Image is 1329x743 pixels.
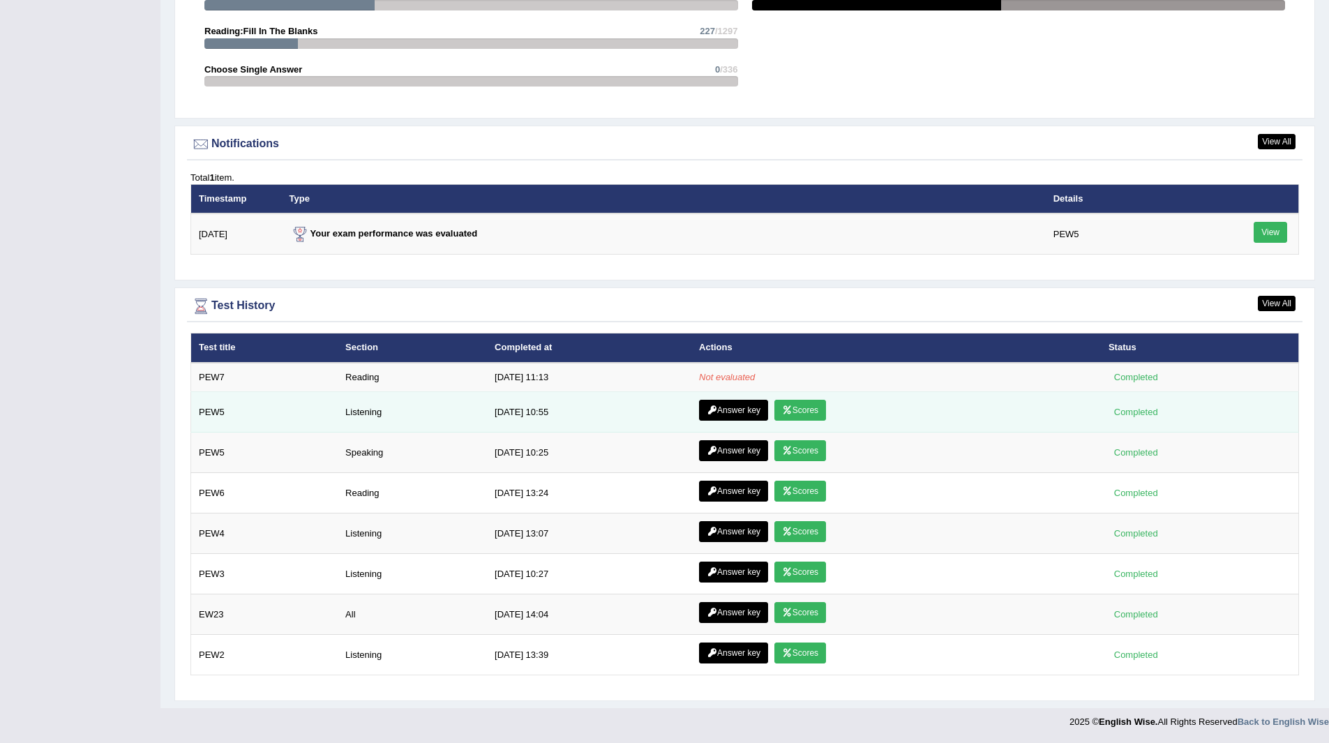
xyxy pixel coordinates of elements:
td: [DATE] 13:07 [487,513,691,554]
td: [DATE] 10:25 [487,433,691,473]
td: PEW4 [191,513,338,554]
a: View All [1258,134,1296,149]
span: 0 [715,64,720,75]
div: Completed [1109,445,1163,460]
a: Answer key [699,643,768,663]
td: [DATE] 10:55 [487,392,691,433]
td: PEW2 [191,635,338,675]
div: Completed [1109,566,1163,581]
a: Answer key [699,521,768,542]
a: View [1254,222,1287,243]
a: Answer key [699,440,768,461]
th: Test title [191,333,338,363]
span: /336 [720,64,737,75]
td: Speaking [338,433,487,473]
a: Answer key [699,602,768,623]
td: [DATE] 13:39 [487,635,691,675]
th: Type [282,184,1046,213]
th: Timestamp [191,184,282,213]
td: [DATE] 13:24 [487,473,691,513]
a: Answer key [699,562,768,583]
td: [DATE] [191,213,282,255]
td: PEW5 [1046,213,1215,255]
td: [DATE] 11:13 [487,363,691,392]
div: Notifications [190,134,1299,155]
strong: Your exam performance was evaluated [290,228,478,239]
div: Total item. [190,171,1299,184]
div: Completed [1109,370,1163,384]
a: Answer key [699,400,768,421]
td: Listening [338,554,487,594]
a: Scores [774,602,826,623]
td: [DATE] 10:27 [487,554,691,594]
a: View All [1258,296,1296,311]
td: Reading [338,473,487,513]
em: Not evaluated [699,372,755,382]
td: PEW6 [191,473,338,513]
strong: Choose Single Answer [204,64,302,75]
div: 2025 © All Rights Reserved [1069,708,1329,728]
th: Status [1101,333,1299,363]
td: Listening [338,392,487,433]
td: [DATE] 14:04 [487,594,691,635]
a: Scores [774,521,826,542]
div: Completed [1109,486,1163,500]
strong: Reading:Fill In The Blanks [204,26,318,36]
td: PEW3 [191,554,338,594]
div: Completed [1109,405,1163,419]
th: Completed at [487,333,691,363]
td: PEW5 [191,392,338,433]
a: Scores [774,562,826,583]
b: 1 [209,172,214,183]
a: Answer key [699,481,768,502]
td: PEW7 [191,363,338,392]
div: Completed [1109,607,1163,622]
th: Section [338,333,487,363]
td: PEW5 [191,433,338,473]
div: Completed [1109,647,1163,662]
td: Listening [338,635,487,675]
a: Scores [774,440,826,461]
span: 227 [700,26,715,36]
th: Actions [691,333,1101,363]
div: Test History [190,296,1299,317]
a: Scores [774,400,826,421]
a: Scores [774,481,826,502]
a: Back to English Wise [1238,716,1329,727]
div: Completed [1109,526,1163,541]
td: EW23 [191,594,338,635]
span: /1297 [715,26,738,36]
td: Listening [338,513,487,554]
strong: English Wise. [1099,716,1157,727]
td: Reading [338,363,487,392]
td: All [338,594,487,635]
th: Details [1046,184,1215,213]
a: Scores [774,643,826,663]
